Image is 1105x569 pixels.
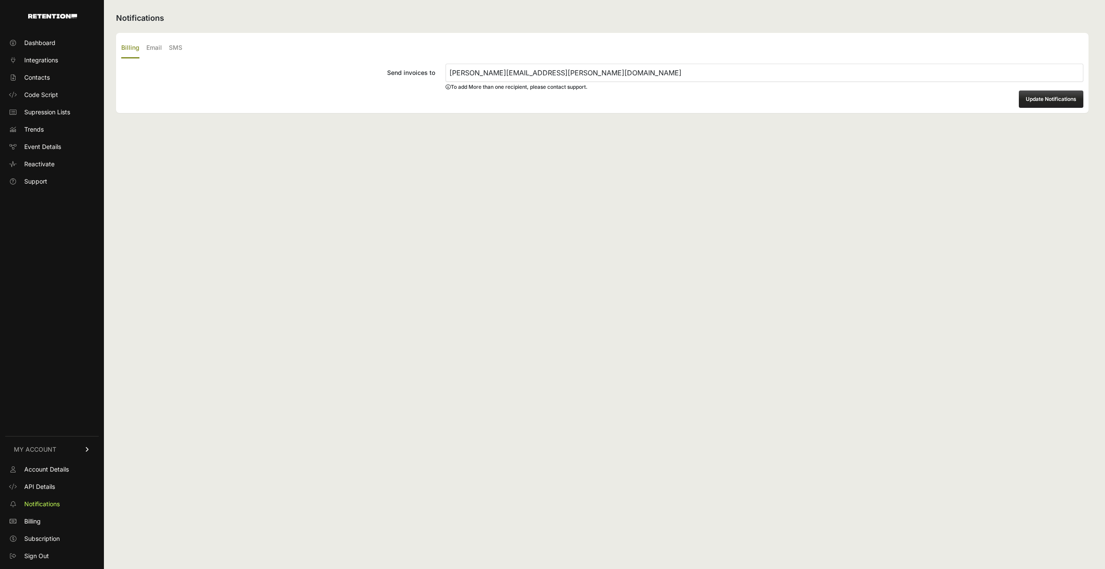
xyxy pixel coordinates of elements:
span: Notifications [24,500,60,508]
a: Contacts [5,71,99,84]
input: Send invoices to [446,64,1083,82]
div: To add More than one recipient, please contact support. [446,84,1083,91]
a: Sign Out [5,549,99,563]
img: Retention.com [28,14,77,19]
span: Event Details [24,142,61,151]
a: MY ACCOUNT [5,436,99,462]
span: Billing [24,517,41,526]
a: Subscription [5,532,99,546]
a: Reactivate [5,157,99,171]
span: Sign Out [24,552,49,560]
span: MY ACCOUNT [14,445,56,454]
label: Billing [121,38,139,58]
span: Dashboard [24,39,55,47]
a: API Details [5,480,99,494]
a: Supression Lists [5,105,99,119]
button: Update Notifications [1019,91,1083,108]
a: Account Details [5,462,99,476]
a: Billing [5,514,99,528]
span: Trends [24,125,44,134]
span: Support [24,177,47,186]
h2: Notifications [116,12,1089,24]
a: Notifications [5,497,99,511]
a: Event Details [5,140,99,154]
span: Supression Lists [24,108,70,116]
span: Integrations [24,56,58,65]
span: API Details [24,482,55,491]
label: SMS [169,38,182,58]
span: Contacts [24,73,50,82]
span: Subscription [24,534,60,543]
span: Account Details [24,465,69,474]
a: Support [5,175,99,188]
span: Code Script [24,91,58,99]
span: Reactivate [24,160,55,168]
a: Dashboard [5,36,99,50]
a: Code Script [5,88,99,102]
a: Integrations [5,53,99,67]
label: Email [146,38,162,58]
div: Send invoices to [121,68,435,77]
a: Trends [5,123,99,136]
